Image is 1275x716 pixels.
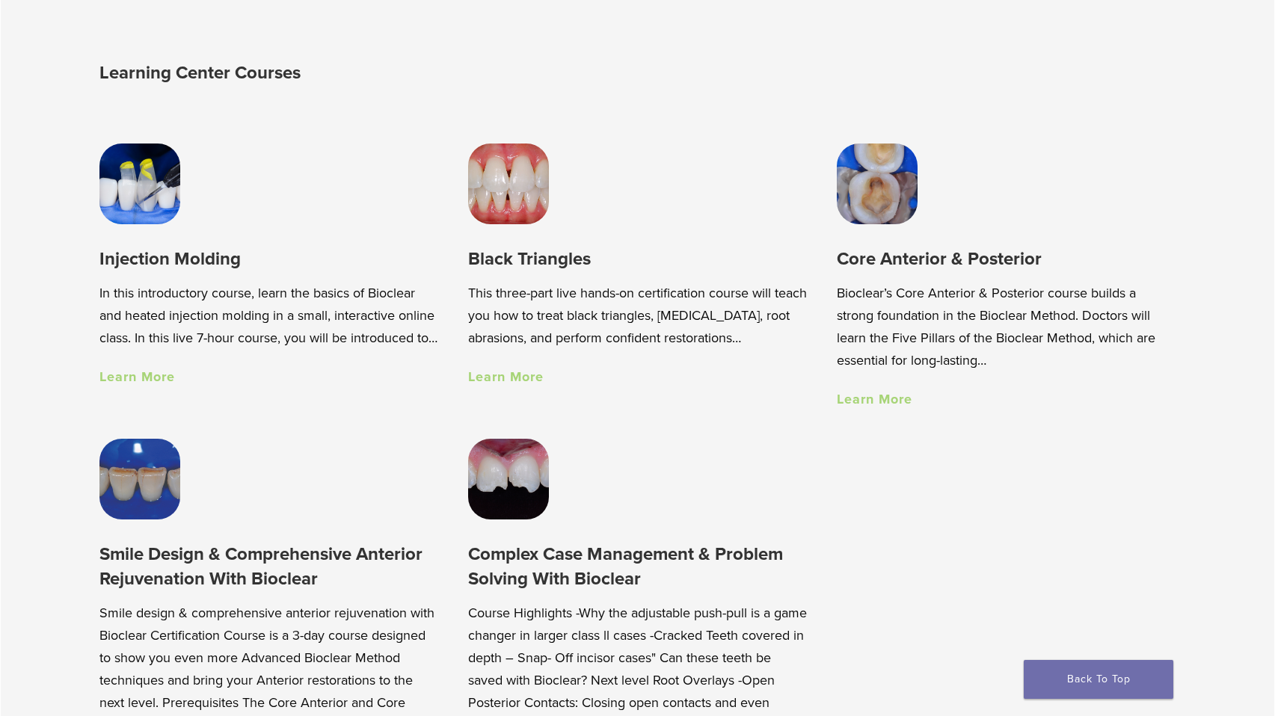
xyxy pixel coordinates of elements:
a: Learn More [837,391,912,407]
h3: Core Anterior & Posterior [837,247,1176,271]
h3: Complex Case Management & Problem Solving With Bioclear [468,542,807,592]
h2: Learning Center Courses [99,55,642,91]
a: Learn More [468,368,544,385]
p: This three-part live hands-on certification course will teach you how to treat black triangles, [... [468,282,807,349]
p: In this introductory course, learn the basics of Bioclear and heated injection molding in a small... [99,282,438,349]
a: Learn More [99,368,175,385]
h3: Smile Design & Comprehensive Anterior Rejuvenation With Bioclear [99,542,438,592]
a: Back To Top [1024,660,1173,699]
h3: Black Triangles [468,247,807,271]
p: Bioclear’s Core Anterior & Posterior course builds a strong foundation in the Bioclear Method. Do... [837,282,1176,371]
h3: Injection Molding [99,247,438,271]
